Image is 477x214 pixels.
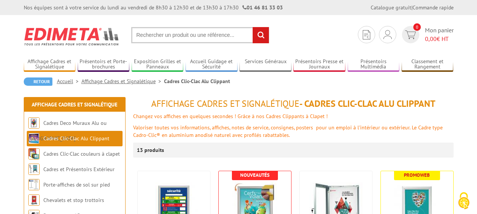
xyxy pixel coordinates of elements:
span: 0,00 [425,35,437,42]
img: devis rapide [405,30,416,39]
li: Cadres Clic-Clac Alu Clippant [164,77,230,85]
a: Accueil [57,78,81,85]
a: Cadres Clic-Clac Alu Clippant [43,135,109,142]
a: Affichage Cadres et Signalétique [24,58,76,71]
img: Edimeta [24,23,120,50]
strong: 01 46 81 33 03 [242,4,283,11]
a: Affichage Cadres et Signalétique [32,101,117,108]
a: Chevalets et stop trottoirs [43,197,104,203]
img: Cadres et Présentoirs Extérieur [28,164,40,175]
font: Changez vos affiches en quelques secondes ! Grâce à nos Cadres Clippants à Clapet ! [133,113,328,120]
a: Cadres et Présentoirs Extérieur [43,166,115,173]
div: | [371,4,454,11]
a: Accueil Guidage et Sécurité [186,58,238,71]
span: Affichage Cadres et Signalétique [151,98,299,109]
a: Cadres Deco Muraux Alu ou [GEOGRAPHIC_DATA] [28,120,107,142]
b: Promoweb [404,172,430,178]
a: Présentoirs Multimédia [348,58,400,71]
a: Affichage Cadres et Signalétique [81,78,164,85]
img: devis rapide [383,30,392,39]
a: Retour [24,77,52,86]
font: Valoriser toutes vos informations, affiches, notes de service, consignes, posters pour un emploi ... [133,124,443,138]
b: Nouveautés [240,172,270,178]
a: Présentoirs et Porte-brochures [78,58,130,71]
img: Cadres Deco Muraux Alu ou Bois [28,117,40,129]
a: Porte-affiches de sol sur pied [43,181,110,188]
a: Classement et Rangement [402,58,454,71]
a: devis rapide 0 Mon panier 0,00€ HT [400,26,454,43]
a: Présentoirs Presse et Journaux [293,58,345,71]
img: Cadres Clic-Clac couleurs à clapet [28,148,40,159]
a: Exposition Grilles et Panneaux [132,58,184,71]
input: rechercher [253,27,269,43]
img: Cookies (fenêtre modale) [454,191,473,210]
a: Catalogue gratuit [371,4,411,11]
img: devis rapide [363,30,370,39]
a: Cadres Clic-Clac couleurs à clapet [43,150,120,157]
div: Nos équipes sont à votre service du lundi au vendredi de 8h30 à 12h30 et de 13h30 à 17h30 [24,4,283,11]
h1: - Cadres Clic-Clac Alu Clippant [133,99,454,109]
span: Mon panier [425,26,454,43]
a: Services Généraux [239,58,291,71]
input: Rechercher un produit ou une référence... [131,27,269,43]
img: Porte-affiches de sol sur pied [28,179,40,190]
span: € HT [425,35,454,43]
button: Cookies (fenêtre modale) [451,188,477,214]
a: Commande rapide [413,4,454,11]
p: 13 produits [137,143,165,158]
span: 0 [413,23,421,31]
